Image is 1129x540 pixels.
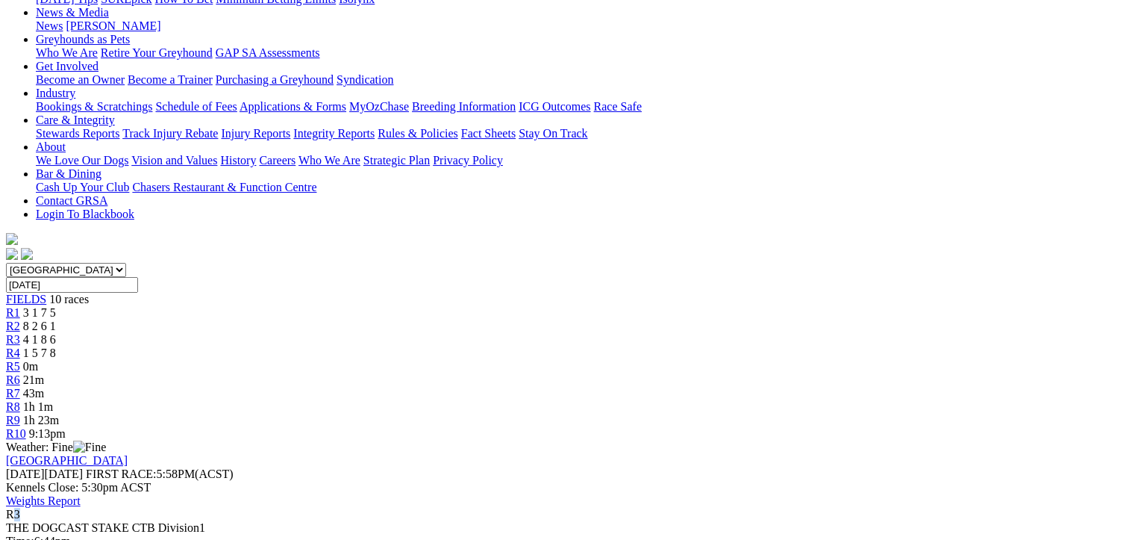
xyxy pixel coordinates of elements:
[131,154,217,167] a: Vision and Values
[221,127,290,140] a: Injury Reports
[6,333,20,346] a: R3
[23,400,53,413] span: 1h 1m
[6,508,20,521] span: R3
[36,127,119,140] a: Stewards Reports
[73,441,106,454] img: Fine
[6,481,1123,494] div: Kennels Close: 5:30pm ACST
[36,6,109,19] a: News & Media
[293,127,375,140] a: Integrity Reports
[36,60,98,72] a: Get Involved
[6,441,106,453] span: Weather: Fine
[6,373,20,386] a: R6
[132,181,316,193] a: Chasers Restaurant & Function Centre
[220,154,256,167] a: History
[36,154,1123,167] div: About
[593,100,641,113] a: Race Safe
[36,167,101,180] a: Bar & Dining
[128,73,213,86] a: Become a Trainer
[6,494,81,507] a: Weights Report
[36,181,129,193] a: Cash Up Your Club
[6,454,128,467] a: [GEOGRAPHIC_DATA]
[363,154,430,167] a: Strategic Plan
[6,387,20,400] a: R7
[337,73,393,86] a: Syndication
[6,306,20,319] a: R1
[6,468,45,480] span: [DATE]
[36,46,98,59] a: Who We Are
[23,387,44,400] span: 43m
[36,19,1123,33] div: News & Media
[36,114,115,126] a: Care & Integrity
[23,414,59,426] span: 1h 23m
[6,468,83,480] span: [DATE]
[36,19,63,32] a: News
[23,360,38,373] span: 0m
[240,100,346,113] a: Applications & Forms
[6,427,26,440] a: R10
[6,360,20,373] a: R5
[36,140,66,153] a: About
[86,468,156,480] span: FIRST RACE:
[6,293,46,305] a: FIELDS
[36,73,1123,87] div: Get Involved
[349,100,409,113] a: MyOzChase
[433,154,503,167] a: Privacy Policy
[216,73,334,86] a: Purchasing a Greyhound
[6,400,20,413] a: R8
[412,100,516,113] a: Breeding Information
[519,100,590,113] a: ICG Outcomes
[6,248,18,260] img: facebook.svg
[36,181,1123,194] div: Bar & Dining
[36,46,1123,60] div: Greyhounds as Pets
[23,320,56,332] span: 8 2 6 1
[6,320,20,332] a: R2
[36,73,125,86] a: Become an Owner
[23,347,56,359] span: 1 5 7 8
[36,100,152,113] a: Bookings & Scratchings
[86,468,234,480] span: 5:58PM(ACST)
[66,19,160,32] a: [PERSON_NAME]
[122,127,218,140] a: Track Injury Rebate
[298,154,360,167] a: Who We Are
[461,127,516,140] a: Fact Sheets
[155,100,237,113] a: Schedule of Fees
[101,46,213,59] a: Retire Your Greyhound
[29,427,66,440] span: 9:13pm
[36,87,75,99] a: Industry
[519,127,587,140] a: Stay On Track
[49,293,89,305] span: 10 races
[6,233,18,245] img: logo-grsa-white.png
[36,127,1123,140] div: Care & Integrity
[36,100,1123,114] div: Industry
[21,248,33,260] img: twitter.svg
[6,414,20,426] a: R9
[23,333,56,346] span: 4 1 8 6
[216,46,320,59] a: GAP SA Assessments
[36,33,130,46] a: Greyhounds as Pets
[36,154,128,167] a: We Love Our Dogs
[6,277,138,293] input: Select date
[378,127,458,140] a: Rules & Policies
[23,306,56,319] span: 3 1 7 5
[23,373,44,386] span: 21m
[6,521,1123,535] div: THE DOGCAST STAKE CTB Division1
[36,208,134,220] a: Login To Blackbook
[6,347,20,359] a: R4
[36,194,107,207] a: Contact GRSA
[259,154,295,167] a: Careers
